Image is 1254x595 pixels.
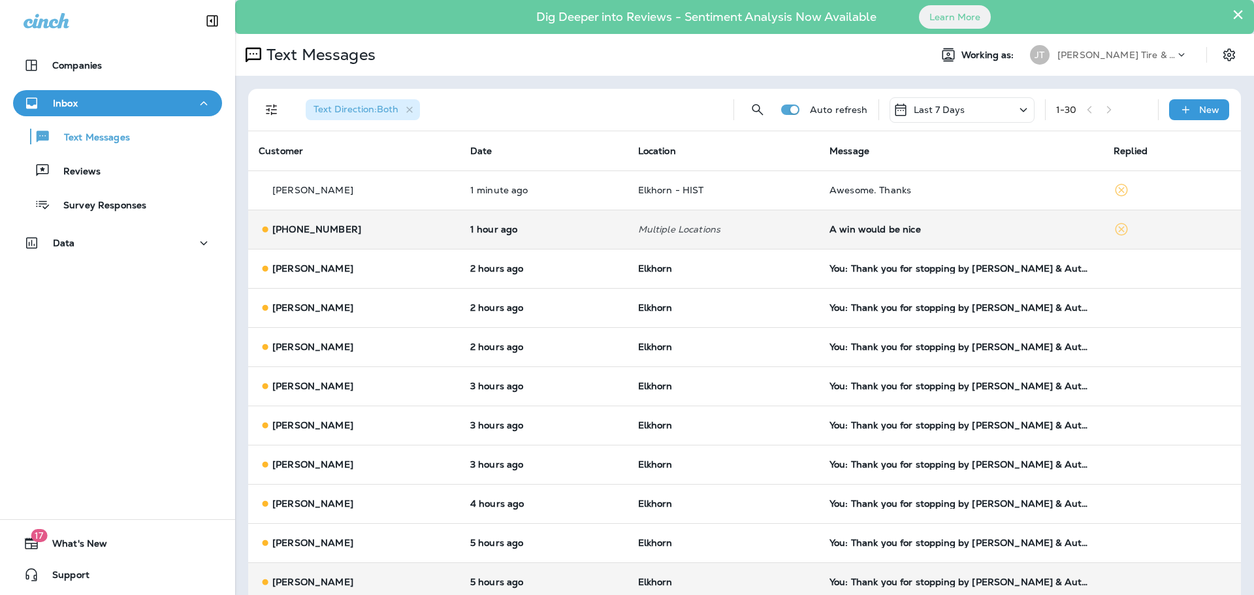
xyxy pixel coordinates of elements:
p: [PERSON_NAME] [272,459,353,470]
p: Data [53,238,75,248]
p: New [1199,105,1219,115]
div: You: Thank you for stopping by Jensen Tire & Auto - Elkhorn. Please take 30 seconds to leave us a... [829,459,1093,470]
span: Date [470,145,492,157]
p: Multiple Locations [638,224,809,234]
span: Elkhorn [638,380,673,392]
button: Survey Responses [13,191,222,218]
p: Inbox [53,98,78,108]
p: Oct 3, 2025 12:59 PM [470,263,617,274]
p: Reviews [50,166,101,178]
span: Location [638,145,676,157]
p: Oct 3, 2025 12:58 PM [470,342,617,352]
button: Search Messages [745,97,771,123]
p: [PHONE_NUMBER] [272,224,361,234]
span: Elkhorn [638,419,673,431]
p: Oct 3, 2025 02:07 PM [470,224,617,234]
div: JT [1030,45,1050,65]
span: 17 [31,529,47,542]
button: Text Messages [13,123,222,150]
button: Support [13,562,222,588]
p: [PERSON_NAME] [272,538,353,548]
span: Text Direction : Both [313,103,398,115]
p: Oct 3, 2025 12:06 PM [470,420,617,430]
div: You: Thank you for stopping by Jensen Tire & Auto - Elkhorn. Please take 30 seconds to leave us a... [829,263,1093,274]
span: Customer [259,145,303,157]
button: Inbox [13,90,222,116]
button: 17What's New [13,530,222,556]
p: [PERSON_NAME] [272,577,353,587]
span: Elkhorn [638,302,673,314]
p: [PERSON_NAME] [272,342,353,352]
button: Filters [259,97,285,123]
p: [PERSON_NAME] [272,302,353,313]
div: You: Thank you for stopping by Jensen Tire & Auto - Elkhorn. Please take 30 seconds to leave us a... [829,342,1093,352]
div: You: Thank you for stopping by Jensen Tire & Auto - Elkhorn. Please take 30 seconds to leave us a... [829,538,1093,548]
button: Companies [13,52,222,78]
p: Oct 3, 2025 12:59 PM [470,302,617,313]
p: Dig Deeper into Reviews - Sentiment Analysis Now Available [498,15,914,19]
div: 1 - 30 [1056,105,1077,115]
span: Elkhorn [638,498,673,509]
button: Settings [1217,43,1241,67]
span: What's New [39,538,107,554]
p: [PERSON_NAME] [272,498,353,509]
span: Replied [1114,145,1148,157]
p: Text Messages [51,132,130,144]
button: Close [1232,4,1244,25]
p: Oct 3, 2025 03:45 PM [470,185,617,195]
p: [PERSON_NAME] [272,420,353,430]
div: You: Thank you for stopping by Jensen Tire & Auto - Elkhorn. Please take 30 seconds to leave us a... [829,420,1093,430]
span: Support [39,570,89,585]
button: Data [13,230,222,256]
span: Elkhorn [638,537,673,549]
p: Survey Responses [50,200,146,212]
span: Elkhorn [638,458,673,470]
p: Companies [52,60,102,71]
p: [PERSON_NAME] Tire & Auto [1057,50,1175,60]
span: Elkhorn [638,263,673,274]
p: Oct 3, 2025 09:58 AM [470,577,617,587]
span: Elkhorn [638,341,673,353]
button: Learn More [919,5,991,29]
p: Last 7 Days [914,105,965,115]
div: You: Thank you for stopping by Jensen Tire & Auto - Elkhorn. Please take 30 seconds to leave us a... [829,302,1093,313]
div: You: Thank you for stopping by Jensen Tire & Auto - Elkhorn. Please take 30 seconds to leave us a... [829,381,1093,391]
span: Message [829,145,869,157]
p: Auto refresh [810,105,868,115]
p: [PERSON_NAME] [272,185,353,195]
div: A win would be nice [829,224,1093,234]
div: Text Direction:Both [306,99,420,120]
p: Oct 3, 2025 12:06 PM [470,459,617,470]
p: Oct 3, 2025 10:26 AM [470,538,617,548]
div: You: Thank you for stopping by Jensen Tire & Auto - Elkhorn. Please take 30 seconds to leave us a... [829,577,1093,587]
div: Awesome. Thanks [829,185,1093,195]
p: Text Messages [261,45,376,65]
p: [PERSON_NAME] [272,263,353,274]
button: Collapse Sidebar [194,8,231,34]
span: Elkhorn - HIST [638,184,704,196]
div: You: Thank you for stopping by Jensen Tire & Auto - Elkhorn. Please take 30 seconds to leave us a... [829,498,1093,509]
p: Oct 3, 2025 12:06 PM [470,381,617,391]
span: Elkhorn [638,576,673,588]
span: Working as: [961,50,1017,61]
button: Reviews [13,157,222,184]
p: [PERSON_NAME] [272,381,353,391]
p: Oct 3, 2025 10:59 AM [470,498,617,509]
